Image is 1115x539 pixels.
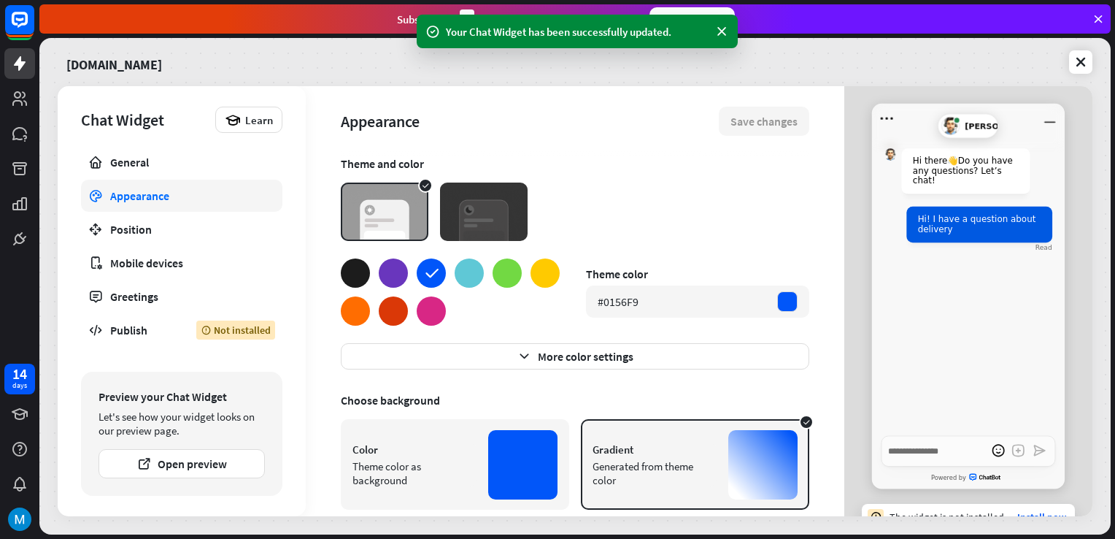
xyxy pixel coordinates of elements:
[913,156,1013,186] span: Hi there 👋 Do you have any questions? Let’s chat!
[341,156,809,171] div: Theme and color
[352,459,477,487] div: Theme color as background
[1040,109,1060,129] button: Minimize window
[890,511,1004,524] div: The widget is not installed
[1030,441,1049,461] button: Send a message
[872,469,1065,487] a: Powered byChatBot
[352,443,477,456] div: Color
[81,280,282,313] a: Greetings
[81,180,282,212] a: Appearance
[66,47,162,77] a: [DOMAIN_NAME]
[965,121,1040,131] span: [PERSON_NAME]
[1008,441,1028,461] button: Add an attachment
[110,155,253,169] div: General
[81,247,282,279] a: Mobile devices
[931,475,966,481] span: Powered by
[586,267,809,281] div: Theme color
[245,113,273,127] span: Learn
[81,146,282,178] a: General
[877,109,897,129] button: Open menu
[598,294,638,309] div: #0156F9
[593,443,717,456] div: Gradient
[884,148,897,161] img: Agent's avatar
[99,449,265,478] button: Open preview
[12,381,27,391] div: days
[99,410,265,437] div: Let's see how your widget looks on our preview page.
[110,188,253,203] div: Appearance
[99,389,265,404] div: Preview your Chat Widget
[719,107,809,136] button: Save changes
[460,9,474,29] div: 3
[1017,511,1066,524] a: Install now
[81,110,208,130] div: Chat Widget
[341,393,809,408] div: Choose background
[196,321,275,340] div: Not installed
[12,367,27,381] div: 14
[446,24,709,39] div: Your Chat Widget has been successfully updated.
[110,222,253,237] div: Position
[649,7,735,31] div: Subscribe now
[593,459,717,487] div: Generated from theme color
[938,114,998,139] div: Current agent's avatar[PERSON_NAME]
[1035,244,1052,252] div: Read
[341,343,809,370] button: More color settings
[341,111,719,131] div: Appearance
[81,314,282,346] a: Publish Not installed
[110,256,253,270] div: Mobile devices
[12,6,55,50] button: Open LiveChat chat widget
[4,364,35,394] a: 14 days
[110,289,253,304] div: Greetings
[881,435,1055,467] textarea: Write a message…
[942,118,960,135] img: Current agent's avatar
[81,213,282,245] a: Position
[988,441,1008,461] button: open emoji picker
[110,323,174,337] div: Publish
[969,474,1005,482] span: ChatBot
[918,215,1036,234] span: Hi! I have a question about delivery
[397,9,638,29] div: Subscribe in days to get your first month for $1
